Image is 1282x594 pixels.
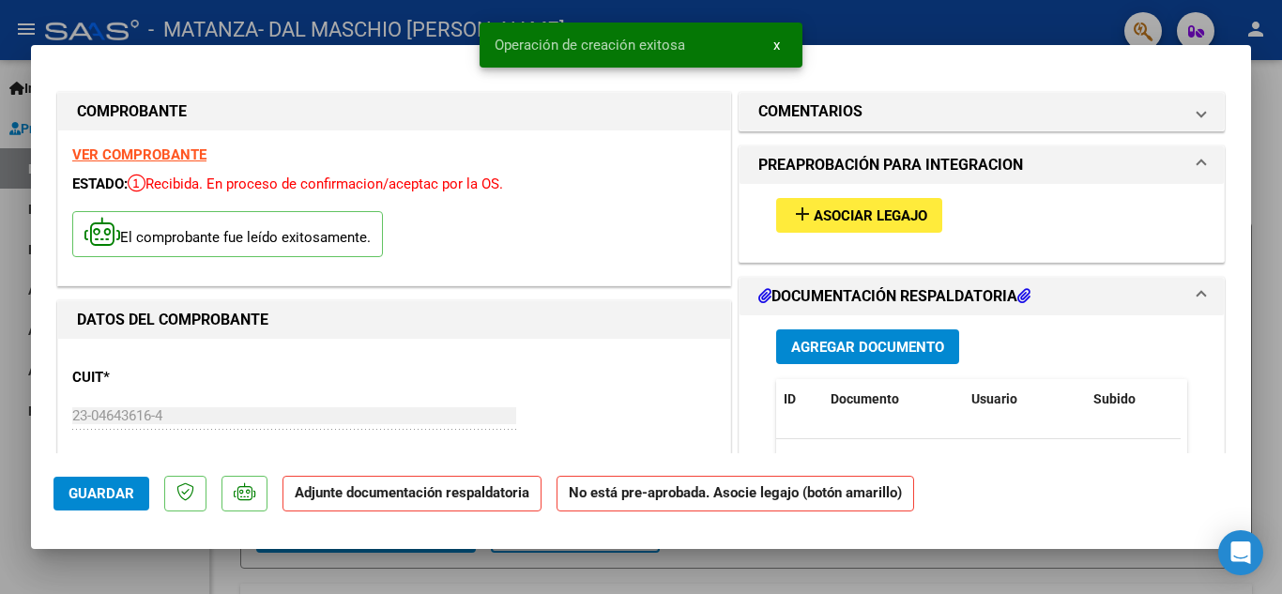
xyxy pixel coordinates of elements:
[758,28,795,62] button: x
[128,175,503,192] span: Recibida. En proceso de confirmacion/aceptac por la OS.
[740,278,1224,315] mat-expansion-panel-header: DOCUMENTACIÓN RESPALDATORIA
[758,285,1030,308] h1: DOCUMENTACIÓN RESPALDATORIA
[740,93,1224,130] mat-expansion-panel-header: COMENTARIOS
[971,391,1017,406] span: Usuario
[557,476,914,512] strong: No está pre-aprobada. Asocie legajo (botón amarillo)
[77,311,268,328] strong: DATOS DEL COMPROBANTE
[53,477,149,510] button: Guardar
[784,391,796,406] span: ID
[776,198,942,233] button: Asociar Legajo
[814,207,927,224] span: Asociar Legajo
[72,146,206,163] a: VER COMPROBANTE
[69,485,134,502] span: Guardar
[823,379,964,419] datatable-header-cell: Documento
[776,439,1181,486] div: No data to display
[72,175,128,192] span: ESTADO:
[1093,391,1136,406] span: Subido
[791,339,944,356] span: Agregar Documento
[77,102,187,120] strong: COMPROBANTE
[1180,379,1274,419] datatable-header-cell: Acción
[831,391,899,406] span: Documento
[295,484,529,501] strong: Adjunte documentación respaldatoria
[758,154,1023,176] h1: PREAPROBACIÓN PARA INTEGRACION
[758,100,862,123] h1: COMENTARIOS
[776,329,959,364] button: Agregar Documento
[776,379,823,419] datatable-header-cell: ID
[495,36,685,54] span: Operación de creación exitosa
[773,37,780,53] span: x
[740,184,1224,262] div: PREAPROBACIÓN PARA INTEGRACION
[791,203,814,225] mat-icon: add
[72,211,383,257] p: El comprobante fue leído exitosamente.
[1086,379,1180,419] datatable-header-cell: Subido
[740,146,1224,184] mat-expansion-panel-header: PREAPROBACIÓN PARA INTEGRACION
[964,379,1086,419] datatable-header-cell: Usuario
[72,367,266,388] p: CUIT
[1218,530,1263,575] div: Open Intercom Messenger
